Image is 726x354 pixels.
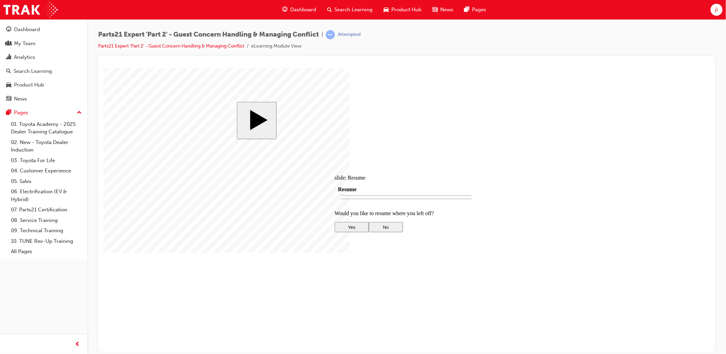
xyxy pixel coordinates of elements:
a: car-iconProduct Hub [378,3,427,17]
span: Parts21 Expert 'Part 2' - Guest Concern Handling & Managing Conflict [98,31,319,39]
button: No [265,154,299,164]
a: Product Hub [3,79,84,91]
div: Analytics [14,53,35,61]
a: All Pages [8,246,84,257]
div: Attempted [338,31,361,38]
a: 05. Sales [8,176,84,187]
a: Parts21 Expert 'Part 2' - Guest Concern Handling & Managing Conflict [98,43,244,49]
div: My Team [14,40,36,48]
a: pages-iconPages [459,3,492,17]
a: 09. Technical Training [8,225,84,236]
span: News [441,6,454,14]
a: 01. Toyota Academy - 2025 Dealer Training Catalogue [8,119,84,137]
span: up-icon [77,108,82,117]
div: Pages [14,109,28,117]
div: News [14,95,27,103]
span: Resume [234,118,253,124]
span: guage-icon [282,5,287,14]
div: slide: Resume [231,107,375,113]
a: 03. Toyota For Life [8,155,84,166]
span: guage-icon [6,27,11,33]
a: guage-iconDashboard [277,3,322,17]
a: 06. Electrification (EV & Hybrid) [8,186,84,205]
button: DashboardMy TeamAnalyticsSearch LearningProduct HubNews [3,22,84,106]
button: Pages [3,106,84,119]
a: 02. New - Toyota Dealer Induction [8,137,84,155]
a: news-iconNews [427,3,459,17]
div: Product Hub [14,81,44,89]
span: Pages [472,6,486,14]
span: jl [715,6,718,14]
a: My Team [3,37,84,50]
li: eLearning Module View [251,42,301,50]
span: | [322,31,323,39]
span: chart-icon [6,54,11,61]
a: Analytics [3,51,84,64]
span: Search Learning [335,6,373,14]
span: learningRecordVerb_ATTEMPT-icon [326,30,335,39]
div: Search Learning [14,67,52,75]
button: Yes [231,154,265,164]
span: news-icon [6,96,11,102]
a: search-iconSearch Learning [322,3,378,17]
img: Trak [3,2,58,17]
span: search-icon [327,5,332,14]
span: car-icon [384,5,389,14]
span: prev-icon [75,340,80,349]
a: News [3,93,84,105]
button: jl [711,4,723,16]
a: 07. Parts21 Certification [8,205,84,215]
a: 10. TUNE Rev-Up Training [8,236,84,247]
span: pages-icon [465,5,470,14]
span: car-icon [6,82,11,88]
p: Would you like to resume where you left off? [231,142,375,148]
span: pages-icon [6,110,11,116]
span: search-icon [6,68,11,75]
a: 08. Service Training [8,215,84,226]
span: Product Hub [392,6,422,14]
span: Dashboard [290,6,316,14]
span: news-icon [433,5,438,14]
div: Dashboard [14,26,40,34]
a: Search Learning [3,65,84,78]
span: people-icon [6,41,11,47]
a: 04. Customer Experience [8,166,84,176]
a: Dashboard [3,23,84,36]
